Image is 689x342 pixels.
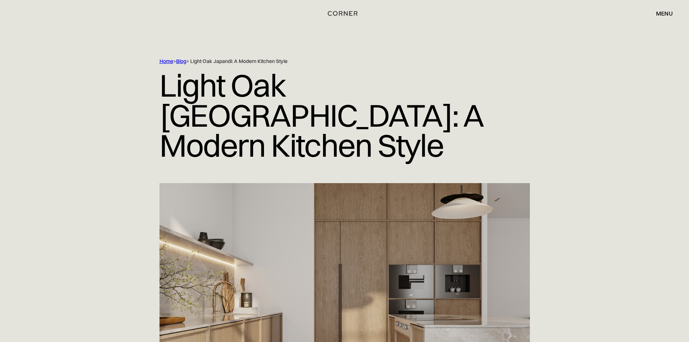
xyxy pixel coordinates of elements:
div: > > Light Oak Japandi: A Modern Kitchen Style [160,58,499,65]
div: menu [649,7,673,20]
a: Blog [176,58,186,64]
a: Home [160,58,173,64]
div: menu [656,10,673,16]
h1: Light Oak [GEOGRAPHIC_DATA]: A Modern Kitchen Style [160,65,530,166]
a: home [319,9,370,18]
